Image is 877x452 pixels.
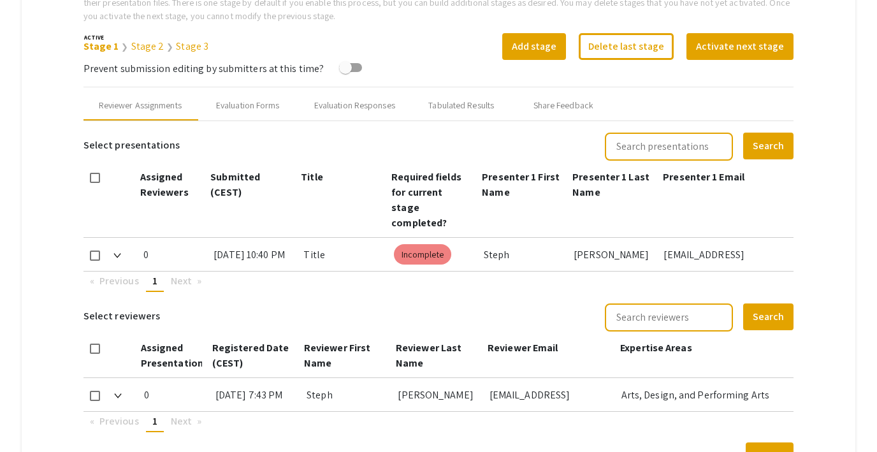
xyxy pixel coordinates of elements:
[394,244,451,265] mat-chip: Incomplete
[621,378,784,411] div: Arts, Design, and Performing Arts
[10,395,54,442] iframe: Chat
[131,40,164,53] a: Stage 2
[314,99,395,112] div: Evaluation Responses
[574,238,653,271] div: [PERSON_NAME]
[83,302,161,330] h6: Select reviewers
[307,378,388,411] div: Steph
[605,303,733,332] input: Search reviewers
[605,133,733,161] input: Search presentations
[83,412,794,432] ul: Pagination
[83,131,180,159] h6: Select presentations
[83,40,119,53] a: Stage 1
[663,238,783,271] div: [EMAIL_ADDRESS][DOMAIN_NAME]
[579,33,674,60] button: Delete last stage
[663,170,744,184] span: Presenter 1 Email
[489,378,611,411] div: [EMAIL_ADDRESS][DOMAIN_NAME]
[502,33,566,60] button: Add stage
[210,170,260,199] span: Submitted (CEST)
[113,253,121,258] img: Expand arrow
[152,274,157,288] span: 1
[484,238,563,271] div: Steph
[83,272,794,292] ul: Pagination
[141,341,208,370] span: Assigned Presentations
[398,378,479,411] div: [PERSON_NAME]
[301,170,323,184] span: Title
[171,274,192,288] span: Next
[686,33,794,60] button: Activate next stage
[620,341,692,354] span: Expertise Areas
[216,99,280,112] div: Evaluation Forms
[214,238,293,271] div: [DATE] 10:40 PM
[99,99,182,112] div: Reviewer Assignments
[533,99,593,112] div: Share Feedback
[304,341,370,370] span: Reviewer First Name
[488,341,558,354] span: Reviewer Email
[743,133,794,159] button: Search
[482,170,560,199] span: Presenter 1 First Name
[428,99,494,112] div: Tabulated Results
[166,41,173,52] span: ❯
[212,341,289,370] span: Registered Date (CEST)
[396,341,461,370] span: Reviewer Last Name
[99,414,139,428] span: Previous
[152,414,157,428] span: 1
[144,378,205,411] div: 0
[140,170,189,199] span: Assigned Reviewers
[83,62,324,75] span: Prevent submission editing by submitters at this time?
[171,414,192,428] span: Next
[303,238,383,271] div: Title
[114,393,122,398] img: Expand arrow
[176,40,208,53] a: Stage 3
[143,238,203,271] div: 0
[121,41,128,52] span: ❯
[572,170,649,199] span: Presenter 1 Last Name
[99,274,139,288] span: Previous
[743,303,794,330] button: Search
[391,170,461,230] span: Required fields for current stage completed?
[215,378,296,411] div: [DATE] 7:43 PM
